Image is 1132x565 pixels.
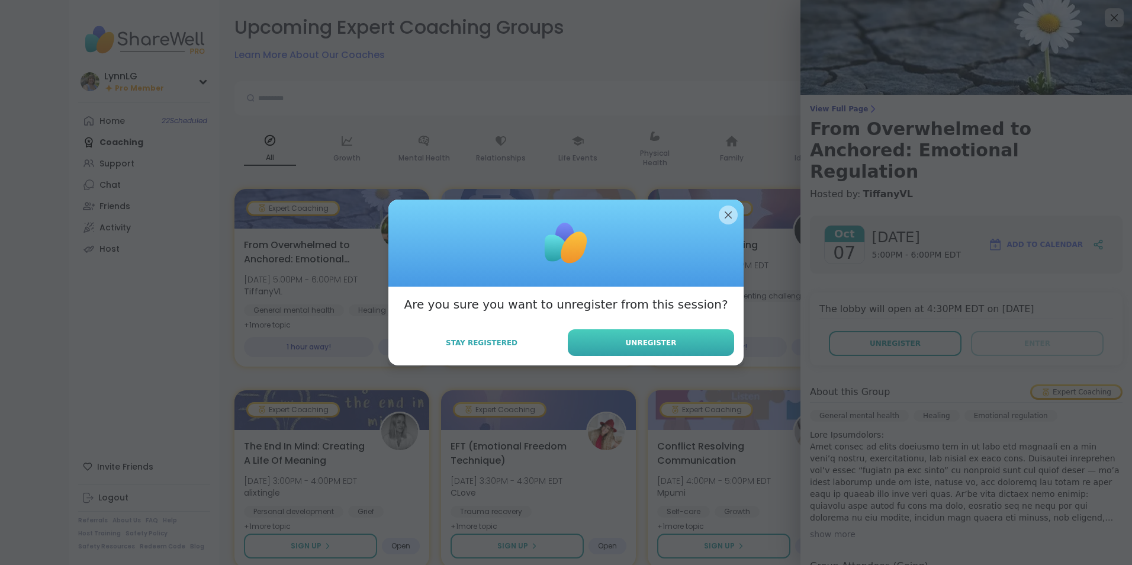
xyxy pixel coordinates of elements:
span: Stay Registered [446,338,517,348]
h3: Are you sure you want to unregister from this session? [404,296,728,313]
button: Stay Registered [398,330,565,355]
span: Unregister [626,338,677,348]
button: Unregister [568,329,734,356]
img: ShareWell Logomark [536,214,596,273]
